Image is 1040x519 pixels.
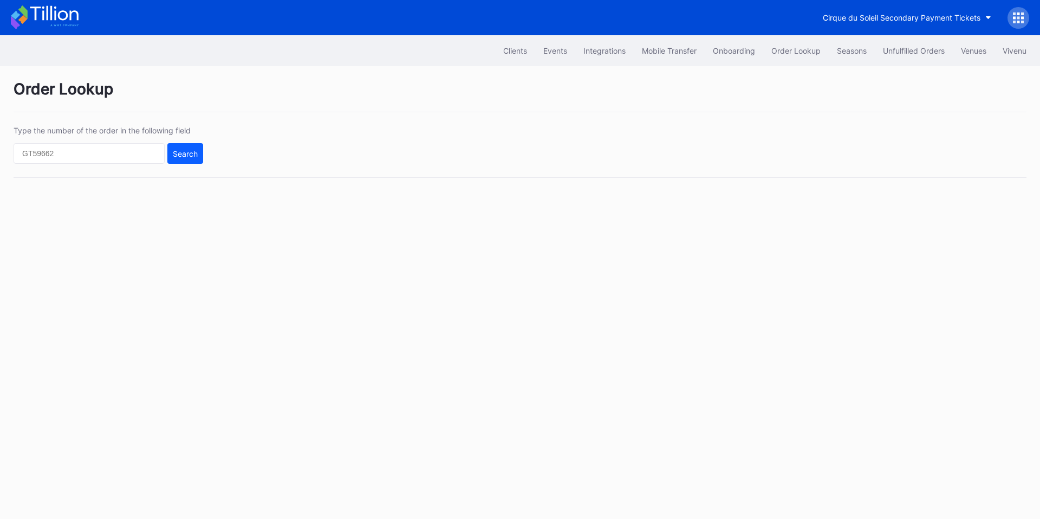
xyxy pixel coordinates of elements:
button: Clients [495,41,535,61]
button: Vivenu [994,41,1035,61]
button: Events [535,41,575,61]
div: Order Lookup [14,80,1026,112]
div: Events [543,46,567,55]
div: Integrations [583,46,626,55]
div: Mobile Transfer [642,46,697,55]
button: Onboarding [705,41,763,61]
div: Unfulfilled Orders [883,46,945,55]
button: Seasons [829,41,875,61]
div: Order Lookup [771,46,821,55]
div: Cirque du Soleil Secondary Payment Tickets [823,13,980,22]
div: Vivenu [1003,46,1026,55]
div: Venues [961,46,986,55]
button: Unfulfilled Orders [875,41,953,61]
input: GT59662 [14,143,165,164]
button: Venues [953,41,994,61]
button: Mobile Transfer [634,41,705,61]
div: Clients [503,46,527,55]
div: Search [173,149,198,158]
button: Integrations [575,41,634,61]
button: Cirque du Soleil Secondary Payment Tickets [815,8,999,28]
div: Seasons [837,46,867,55]
button: Order Lookup [763,41,829,61]
button: Search [167,143,203,164]
div: Type the number of the order in the following field [14,126,203,135]
div: Onboarding [713,46,755,55]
